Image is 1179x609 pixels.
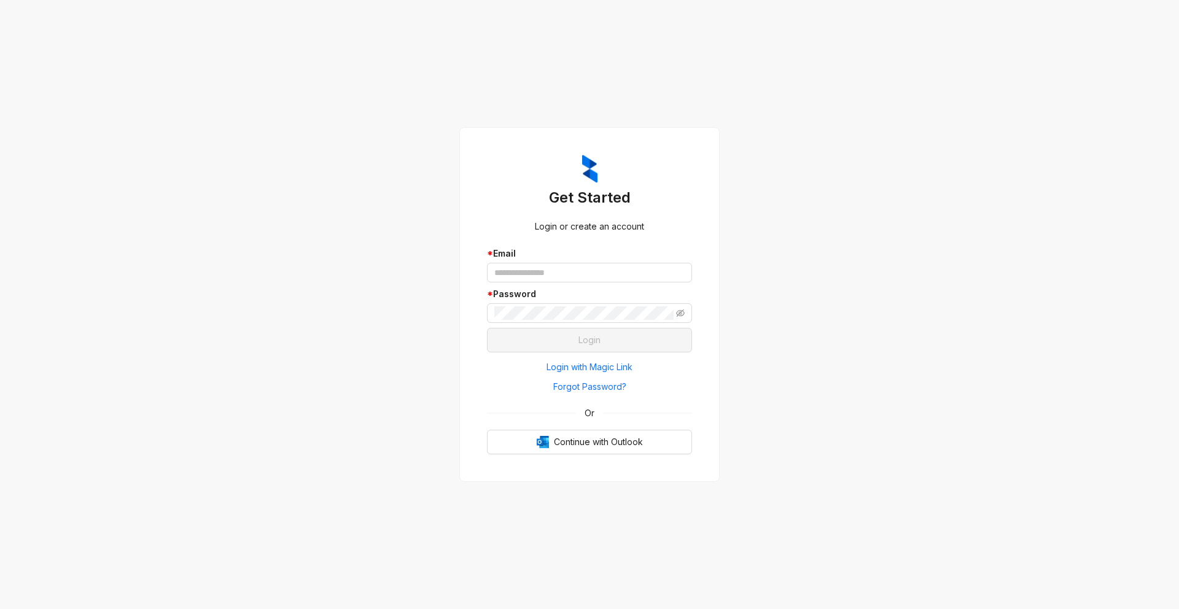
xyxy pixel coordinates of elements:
div: Password [487,287,692,301]
span: Login with Magic Link [547,360,632,374]
button: Login [487,328,692,352]
img: ZumaIcon [582,155,597,183]
div: Login or create an account [487,220,692,233]
span: eye-invisible [676,309,685,317]
button: OutlookContinue with Outlook [487,430,692,454]
img: Outlook [537,436,549,448]
button: Forgot Password? [487,377,692,397]
button: Login with Magic Link [487,357,692,377]
h3: Get Started [487,188,692,208]
span: Or [576,406,603,420]
div: Email [487,247,692,260]
span: Forgot Password? [553,380,626,394]
span: Continue with Outlook [554,435,643,449]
